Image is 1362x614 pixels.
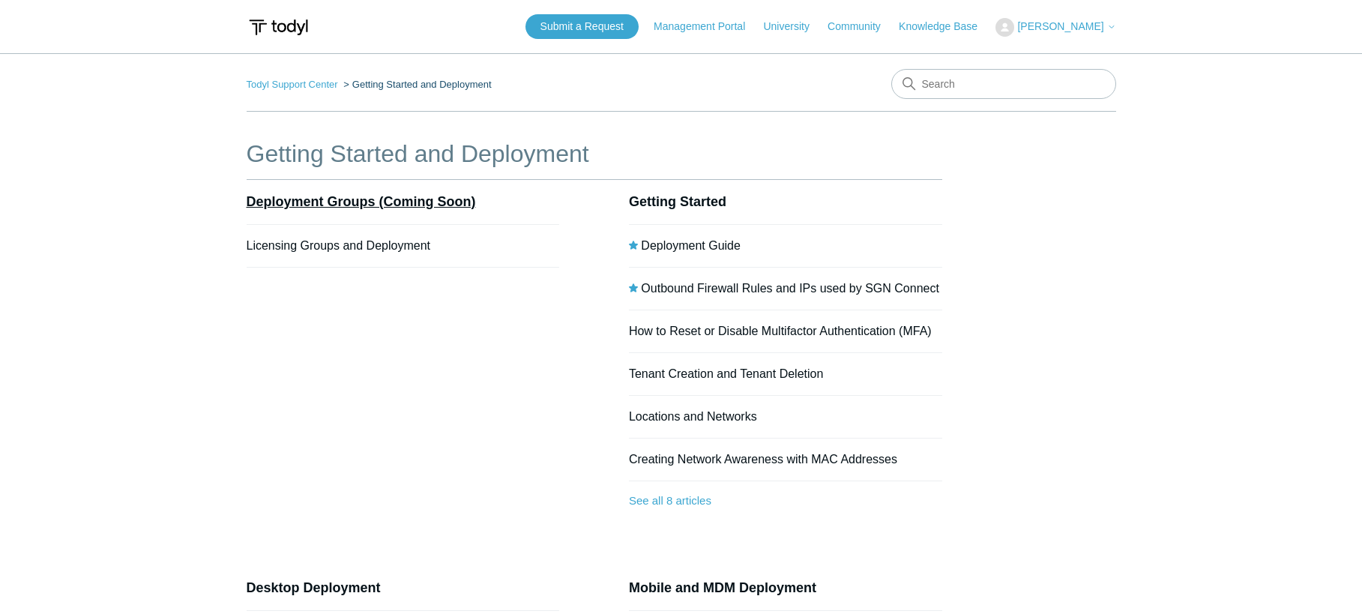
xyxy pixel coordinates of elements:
li: Todyl Support Center [247,79,341,90]
li: Getting Started and Deployment [340,79,491,90]
a: Licensing Groups and Deployment [247,239,430,252]
a: Deployment Groups (Coming Soon) [247,194,476,209]
h1: Getting Started and Deployment [247,136,942,172]
a: How to Reset or Disable Multifactor Authentication (MFA) [629,325,932,337]
a: Management Portal [654,19,760,34]
a: Getting Started [629,194,726,209]
svg: Promoted article [629,283,638,292]
a: University [763,19,824,34]
a: See all 8 articles [629,481,942,521]
a: Community [828,19,896,34]
a: Todyl Support Center [247,79,338,90]
a: Knowledge Base [899,19,992,34]
button: [PERSON_NAME] [995,18,1115,37]
img: Todyl Support Center Help Center home page [247,13,310,41]
a: Deployment Guide [641,239,741,252]
a: Desktop Deployment [247,580,381,595]
a: Locations and Networks [629,410,757,423]
span: [PERSON_NAME] [1017,20,1103,32]
a: Outbound Firewall Rules and IPs used by SGN Connect [641,282,939,295]
input: Search [891,69,1116,99]
a: Tenant Creation and Tenant Deletion [629,367,823,380]
a: Creating Network Awareness with MAC Addresses [629,453,897,466]
svg: Promoted article [629,241,638,250]
a: Submit a Request [525,14,639,39]
a: Mobile and MDM Deployment [629,580,816,595]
